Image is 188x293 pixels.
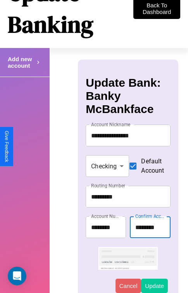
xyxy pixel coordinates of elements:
[91,213,122,219] label: Account Number
[91,182,125,189] label: Routing Number
[86,155,129,177] div: Checking
[8,267,26,285] div: Open Intercom Messenger
[91,121,131,128] label: Account Nickname
[98,247,158,269] img: check
[8,56,35,69] h4: Add new account
[4,131,9,162] div: Give Feedback
[141,279,167,293] button: Update
[135,213,166,219] label: Confirm Account Number
[116,279,141,293] button: Cancel
[141,157,164,175] span: Default Account
[86,76,170,116] h3: Update Bank: Banky McBankface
